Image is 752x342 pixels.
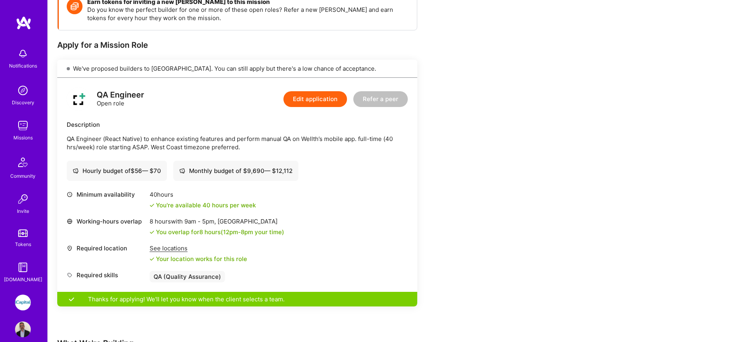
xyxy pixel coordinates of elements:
[67,272,73,278] i: icon Tag
[150,190,256,199] div: 40 hours
[183,218,218,225] span: 9am - 5pm ,
[150,244,247,252] div: See locations
[150,230,154,235] i: icon Check
[67,120,408,129] div: Description
[73,168,79,174] i: icon Cash
[67,245,73,251] i: icon Location
[9,62,37,70] div: Notifications
[150,271,225,282] div: QA (Quality Assurance)
[15,83,31,98] img: discovery
[223,228,253,236] span: 12pm - 8pm
[16,16,32,30] img: logo
[15,118,31,133] img: teamwork
[150,201,256,209] div: You're available 40 hours per week
[13,295,33,310] a: iCapital: Building an Alternative Investment Marketplace
[15,259,31,275] img: guide book
[4,275,42,284] div: [DOMAIN_NAME]
[15,240,31,248] div: Tokens
[67,244,146,252] div: Required location
[67,218,73,224] i: icon World
[15,46,31,62] img: bell
[87,6,409,22] p: Do you know the perfect builder for one or more of these open roles? Refer a new [PERSON_NAME] an...
[67,135,408,151] p: QA Engineer (React Native) to enhance existing features and perform manual QA on Wellth’s mobile ...
[73,167,161,175] div: Hourly budget of $ 56 — $ 70
[150,257,154,261] i: icon Check
[67,87,90,111] img: logo
[15,191,31,207] img: Invite
[150,255,247,263] div: Your location works for this role
[13,153,32,172] img: Community
[179,167,293,175] div: Monthly budget of $ 9,690 — $ 12,112
[15,295,31,310] img: iCapital: Building an Alternative Investment Marketplace
[67,217,146,225] div: Working-hours overlap
[57,292,417,306] div: Thanks for applying! We'll let you know when the client selects a team.
[13,321,33,337] a: User Avatar
[150,217,284,225] div: 8 hours with [GEOGRAPHIC_DATA]
[10,172,36,180] div: Community
[18,229,28,237] img: tokens
[67,271,146,279] div: Required skills
[17,207,29,215] div: Invite
[283,91,347,107] button: Edit application
[57,60,417,78] div: We've proposed builders to [GEOGRAPHIC_DATA]. You can still apply but there's a low chance of acc...
[97,91,144,99] div: QA Engineer
[179,168,185,174] i: icon Cash
[12,98,34,107] div: Discovery
[13,133,33,142] div: Missions
[57,40,417,50] div: Apply for a Mission Role
[67,190,146,199] div: Minimum availability
[67,192,73,197] i: icon Clock
[97,91,144,107] div: Open role
[150,203,154,208] i: icon Check
[15,321,31,337] img: User Avatar
[156,228,284,236] div: You overlap for 8 hours ( your time)
[353,91,408,107] button: Refer a peer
